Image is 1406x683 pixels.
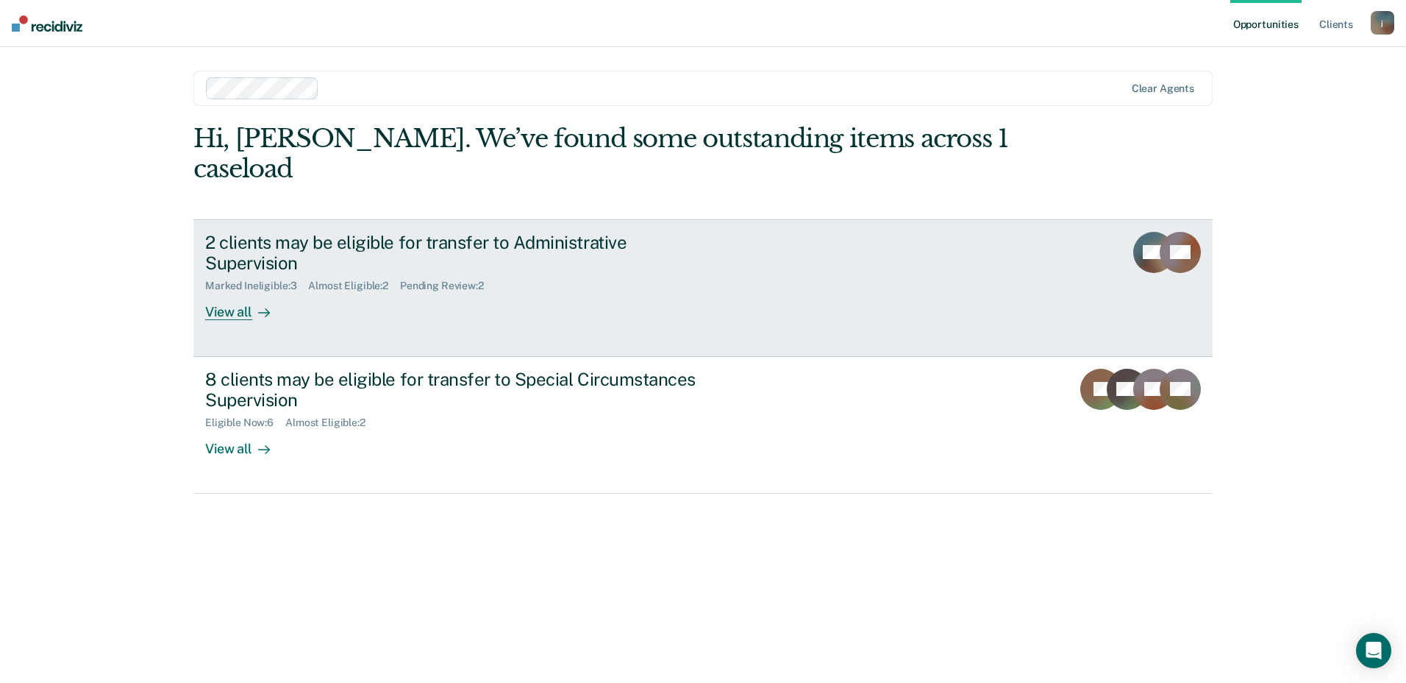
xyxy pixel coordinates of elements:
[193,357,1213,494] a: 8 clients may be eligible for transfer to Special Circumstances SupervisionEligible Now:6Almost E...
[12,15,82,32] img: Recidiviz
[285,417,377,429] div: Almost Eligible : 2
[205,429,288,458] div: View all
[205,369,721,411] div: 8 clients may be eligible for transfer to Special Circumstances Supervision
[205,232,721,275] div: 2 clients may be eligible for transfer to Administrative Supervision
[308,280,400,292] div: Almost Eligible : 2
[193,124,1009,184] div: Hi, [PERSON_NAME]. We’ve found some outstanding items across 1 caseload
[1371,11,1394,35] button: j
[1132,82,1194,95] div: Clear agents
[205,292,288,321] div: View all
[1356,633,1391,668] div: Open Intercom Messenger
[205,417,285,429] div: Eligible Now : 6
[205,280,308,292] div: Marked Ineligible : 3
[193,219,1213,357] a: 2 clients may be eligible for transfer to Administrative SupervisionMarked Ineligible:3Almost Eli...
[400,280,496,292] div: Pending Review : 2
